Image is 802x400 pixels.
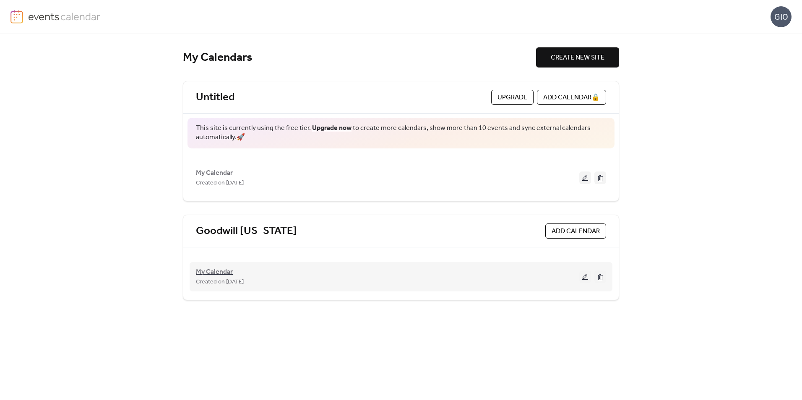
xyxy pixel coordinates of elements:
button: CREATE NEW SITE [536,47,619,68]
a: Upgrade now [312,122,352,135]
span: This site is currently using the free tier. to create more calendars, show more than 10 events an... [196,124,606,143]
span: ADD CALENDAR [552,226,600,236]
div: My Calendars [183,50,536,65]
span: Created on [DATE] [196,277,244,287]
span: Upgrade [497,93,527,103]
img: logo-type [28,10,101,23]
a: Goodwill [US_STATE] [196,224,297,238]
a: My Calendar [196,270,233,275]
button: ADD CALENDAR [545,223,606,239]
a: My Calendar [196,171,233,175]
span: Created on [DATE] [196,178,244,188]
div: GIO [771,6,792,27]
span: My Calendar [196,168,233,178]
img: logo [10,10,23,23]
a: Untitled [196,91,234,104]
span: CREATE NEW SITE [551,53,604,63]
button: Upgrade [491,90,534,105]
span: My Calendar [196,267,233,277]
